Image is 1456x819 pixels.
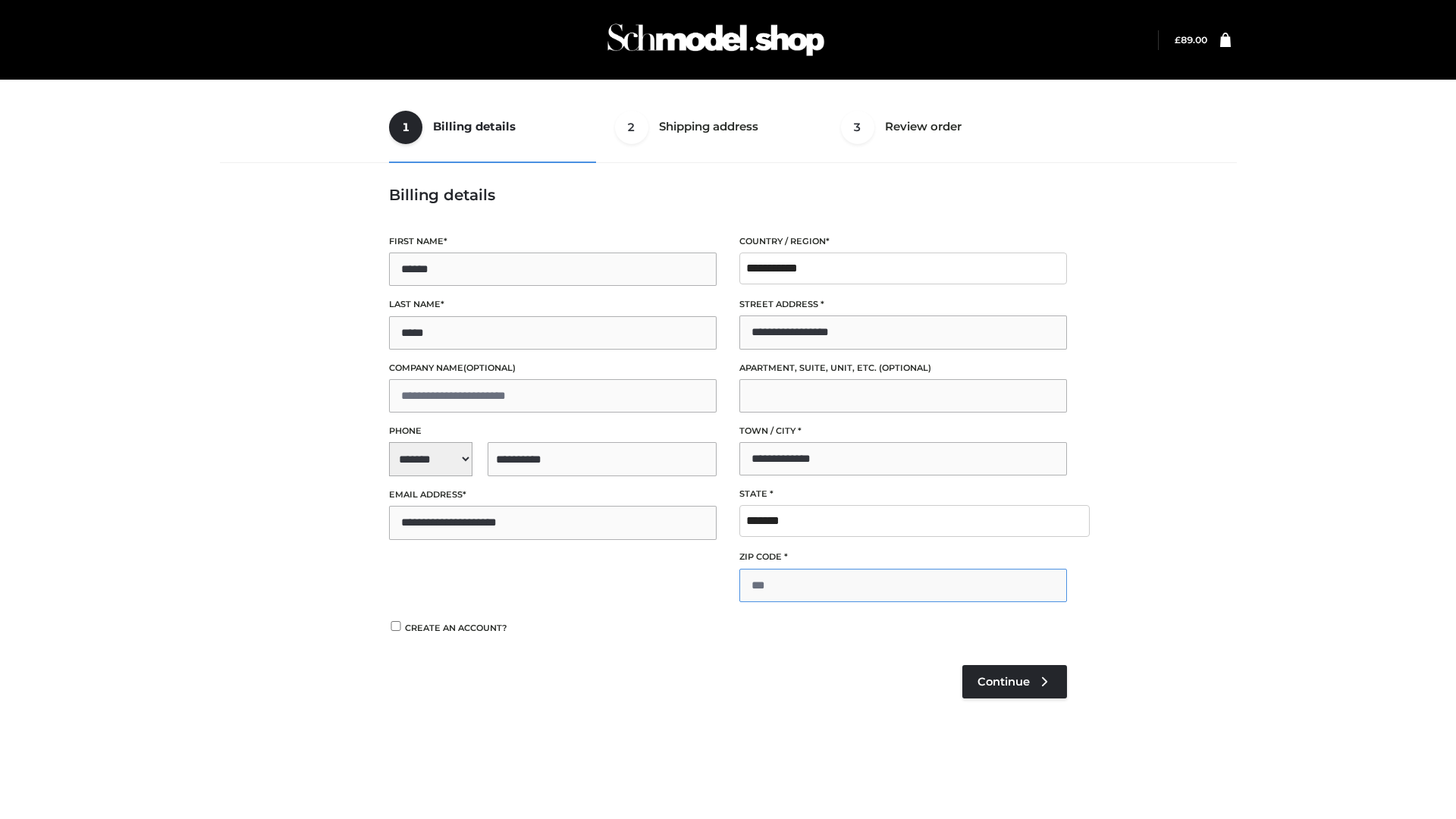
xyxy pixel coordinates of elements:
label: ZIP Code [739,550,1067,564]
label: Apartment, suite, unit, etc. [739,361,1067,375]
bdi: 89.00 [1175,34,1207,45]
span: (optional) [463,362,516,373]
a: Continue [962,665,1067,698]
a: £89.00 [1175,34,1207,45]
label: Country / Region [739,234,1067,249]
img: Schmodel Admin 964 [602,10,830,70]
label: Company name [389,361,717,375]
label: Phone [389,424,717,438]
span: (optional) [879,362,931,373]
span: £ [1175,34,1181,45]
label: Street address [739,297,1067,312]
h3: Billing details [389,186,1067,204]
label: State [739,487,1067,501]
input: Create an account? [389,621,403,631]
label: Town / City [739,424,1067,438]
label: Last name [389,297,717,312]
span: Continue [977,675,1030,689]
label: First name [389,234,717,249]
span: Create an account? [405,623,507,633]
label: Email address [389,488,717,502]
